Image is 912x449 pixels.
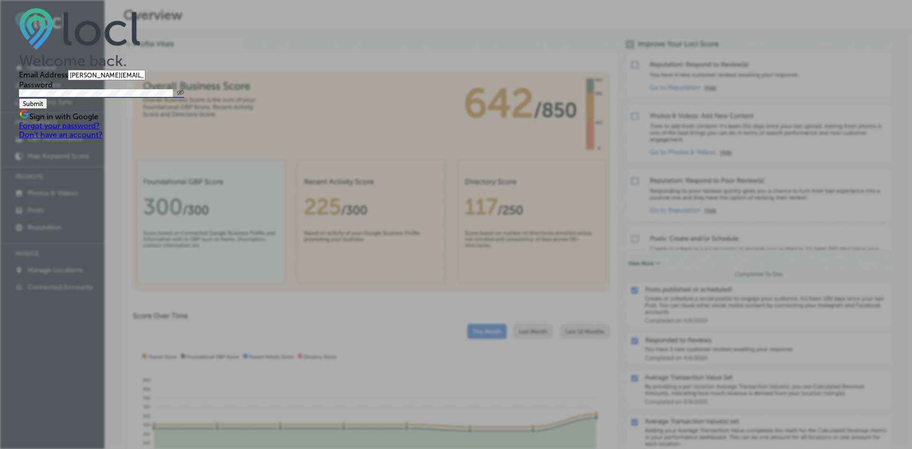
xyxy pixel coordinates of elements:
a: Don't have an account? [19,130,103,139]
img: LOCL logo [19,7,141,50]
button: Submit [19,98,47,109]
span: Toggle password visibility [177,89,184,98]
div: Sign in with Google [19,109,893,121]
label: Password [19,80,53,89]
h1: Welcome back. [19,52,893,70]
label: Email Address [19,70,68,79]
a: Forgot your password? [19,121,100,130]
